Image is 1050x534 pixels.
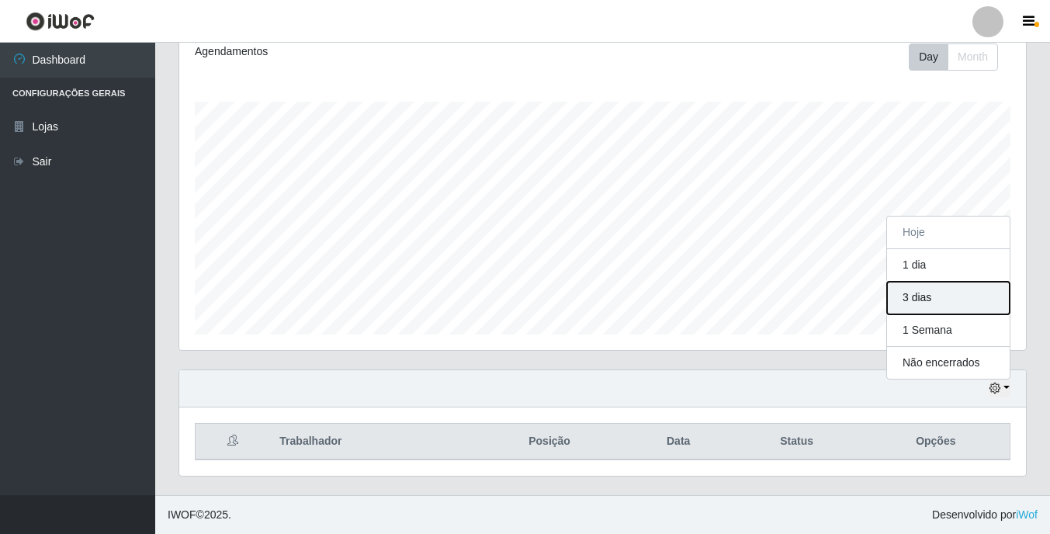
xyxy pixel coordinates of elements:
[909,43,998,71] div: First group
[948,43,998,71] button: Month
[1016,508,1038,521] a: iWof
[909,43,948,71] button: Day
[887,347,1010,379] button: Não encerrados
[887,314,1010,347] button: 1 Semana
[732,424,862,460] th: Status
[887,217,1010,249] button: Hoje
[932,507,1038,523] span: Desenvolvido por
[168,508,196,521] span: IWOF
[473,424,625,460] th: Posição
[270,424,473,460] th: Trabalhador
[625,424,732,460] th: Data
[195,43,521,60] div: Agendamentos
[887,282,1010,314] button: 3 dias
[26,12,95,31] img: CoreUI Logo
[909,43,1010,71] div: Toolbar with button groups
[168,507,231,523] span: © 2025 .
[862,424,1010,460] th: Opções
[887,249,1010,282] button: 1 dia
